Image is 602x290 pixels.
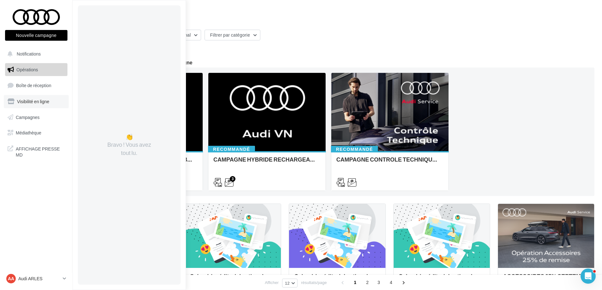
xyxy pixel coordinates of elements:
span: 12 [285,281,290,286]
span: AFFICHAGE PRESSE MD [16,145,65,158]
span: Médiathèque [16,130,41,135]
button: Notifications [4,47,66,61]
div: Calendrier éditorial national : semaine du 08.09 au 14.09 [294,273,380,286]
p: Audi ARLES [18,275,60,282]
button: 12 [282,279,298,287]
div: Calendrier éditorial national : du 02.09 au 15.09 [399,273,485,286]
a: AA Audi ARLES [5,273,67,285]
span: Boîte de réception [16,83,51,88]
button: Filtrer par catégorie [205,30,260,40]
span: 2 [362,277,373,287]
a: AFFICHAGE PRESSE MD [4,142,69,161]
span: 3 [374,277,384,287]
div: Recommandé [331,146,378,153]
span: AA [8,275,14,282]
span: 1 [350,277,360,287]
div: Recommandé [208,146,255,153]
div: Opérations marketing [80,10,594,20]
div: 3 opérations recommandées par votre enseigne [80,60,594,65]
a: Médiathèque [4,126,69,139]
a: Campagnes [4,111,69,124]
a: Opérations [4,63,69,76]
div: ACCESSOIRES 25% SEPTEMBRE - AUDI SERVICE [503,273,589,286]
iframe: Intercom live chat [581,269,596,284]
span: résultats/page [301,280,327,286]
span: 4 [386,277,396,287]
span: Afficher [265,280,279,286]
span: Notifications [17,51,41,56]
div: Calendrier éditorial national : semaine du 15.09 au 21.09 [190,273,276,286]
div: 3 [230,176,235,182]
span: Campagnes [16,114,40,120]
span: Opérations [16,67,38,72]
a: Boîte de réception [4,79,69,92]
span: Visibilité en ligne [17,99,49,104]
a: Visibilité en ligne [4,95,69,108]
button: Nouvelle campagne [5,30,67,41]
div: CAMPAGNE HYBRIDE RECHARGEABLE [213,156,321,169]
div: CAMPAGNE CONTROLE TECHNIQUE 25€ OCTOBRE [336,156,443,169]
